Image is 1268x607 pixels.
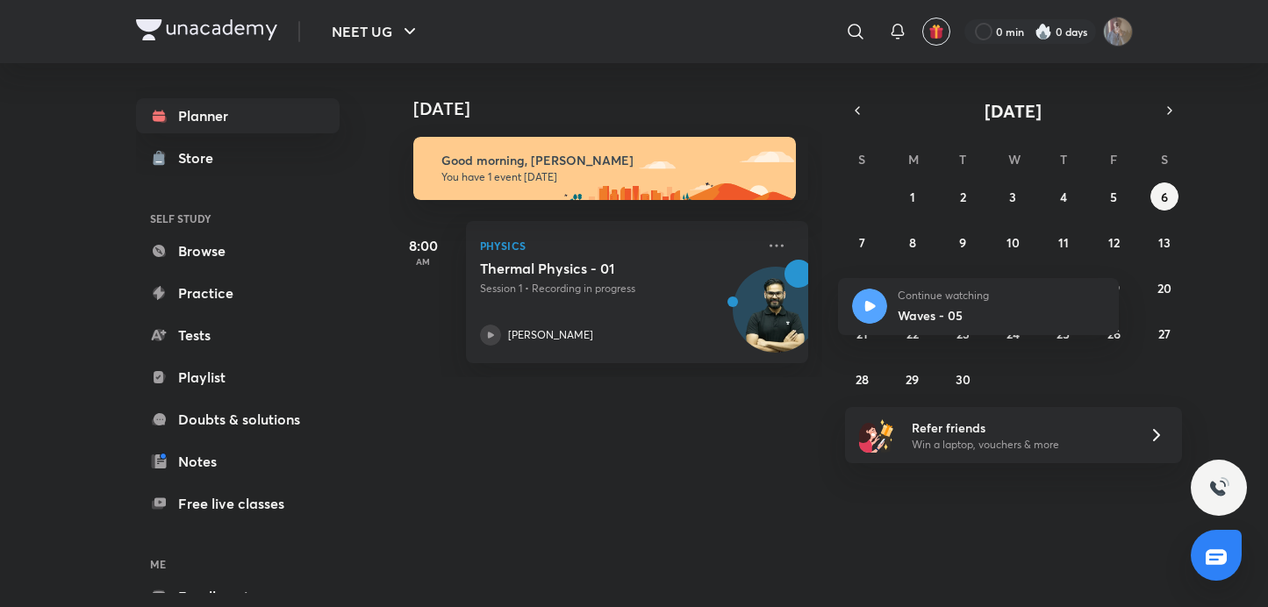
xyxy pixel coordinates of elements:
[1157,280,1171,296] abbr: September 20, 2025
[848,274,876,302] button: September 14, 2025
[734,276,818,361] img: Avatar
[999,228,1027,256] button: September 10, 2025
[1108,234,1120,251] abbr: September 12, 2025
[1110,189,1117,205] abbr: September 5, 2025
[413,98,826,119] h4: [DATE]
[985,99,1042,123] span: [DATE]
[1150,228,1178,256] button: September 13, 2025
[136,444,340,479] a: Notes
[389,235,459,256] h5: 8:00
[899,274,927,302] button: September 15, 2025
[959,234,966,251] abbr: September 9, 2025
[389,256,459,267] p: AM
[859,418,894,453] img: referral
[480,281,756,296] p: Session 1 • Recording in progress
[136,98,340,133] a: Planner
[441,170,780,184] p: You have 1 event [DATE]
[1060,151,1067,168] abbr: Thursday
[859,234,865,251] abbr: September 7, 2025
[906,371,919,388] abbr: September 29, 2025
[999,274,1027,302] button: September 17, 2025
[1107,325,1121,342] abbr: September 26, 2025
[1009,189,1016,205] abbr: September 3, 2025
[949,228,977,256] button: September 9, 2025
[898,289,1105,303] p: Continue watching
[999,182,1027,211] button: September 3, 2025
[899,182,927,211] button: September 1, 2025
[136,275,340,311] a: Practice
[856,371,869,388] abbr: September 28, 2025
[1150,319,1178,347] button: September 27, 2025
[1150,274,1178,302] button: September 20, 2025
[508,327,593,343] p: [PERSON_NAME]
[136,19,277,45] a: Company Logo
[178,147,224,168] div: Store
[136,140,340,175] a: Store
[1158,234,1171,251] abbr: September 13, 2025
[856,325,868,342] abbr: September 21, 2025
[136,204,340,233] h6: SELF STUDY
[910,189,915,205] abbr: September 1, 2025
[898,306,1105,325] p: Waves - 05
[960,189,966,205] abbr: September 2, 2025
[959,151,966,168] abbr: Tuesday
[908,151,919,168] abbr: Monday
[1100,274,1128,302] button: September 19, 2025
[899,228,927,256] button: September 8, 2025
[1103,17,1133,46] img: shubhanshu yadav
[136,19,277,40] img: Company Logo
[1057,325,1070,342] abbr: September 25, 2025
[136,549,340,579] h6: ME
[949,274,977,302] button: September 16, 2025
[1100,228,1128,256] button: September 12, 2025
[1050,182,1078,211] button: September 4, 2025
[136,318,340,353] a: Tests
[912,418,1128,437] h6: Refer friends
[441,153,780,168] h6: Good morning, [PERSON_NAME]
[1060,189,1067,205] abbr: September 4, 2025
[413,137,796,200] img: morning
[136,402,340,437] a: Doubts & solutions
[1050,228,1078,256] button: September 11, 2025
[1050,274,1078,302] button: September 18, 2025
[136,233,340,268] a: Browse
[1161,151,1168,168] abbr: Saturday
[1100,182,1128,211] button: September 5, 2025
[1161,189,1168,205] abbr: September 6, 2025
[848,228,876,256] button: September 7, 2025
[858,151,865,168] abbr: Sunday
[899,365,927,393] button: September 29, 2025
[848,365,876,393] button: September 28, 2025
[956,371,971,388] abbr: September 30, 2025
[321,14,431,49] button: NEET UG
[949,182,977,211] button: September 2, 2025
[906,325,919,342] abbr: September 22, 2025
[870,98,1157,123] button: [DATE]
[956,325,970,342] abbr: September 23, 2025
[136,360,340,395] a: Playlist
[949,365,977,393] button: September 30, 2025
[1008,151,1021,168] abbr: Wednesday
[136,486,340,521] a: Free live classes
[1007,325,1020,342] abbr: September 24, 2025
[928,24,944,39] img: avatar
[922,18,950,46] button: avatar
[480,260,698,277] h5: Thermal Physics - 01
[1110,151,1117,168] abbr: Friday
[1150,182,1178,211] button: September 6, 2025
[1035,23,1052,40] img: streak
[480,235,756,256] p: Physics
[912,437,1128,453] p: Win a laptop, vouchers & more
[1158,325,1171,342] abbr: September 27, 2025
[1208,477,1229,498] img: ttu
[1007,234,1020,251] abbr: September 10, 2025
[1058,234,1069,251] abbr: September 11, 2025
[909,234,916,251] abbr: September 8, 2025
